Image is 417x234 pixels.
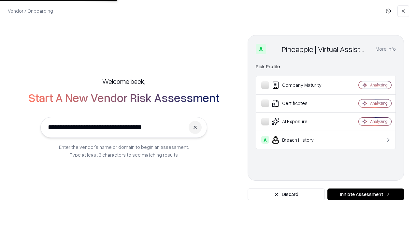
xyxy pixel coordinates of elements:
[327,188,404,200] button: Initiate Assessment
[261,81,339,89] div: Company Maturity
[256,44,266,54] div: A
[261,99,339,107] div: Certificates
[8,7,53,14] p: Vendor / Onboarding
[370,119,388,124] div: Analyzing
[370,100,388,106] div: Analyzing
[102,77,145,86] h5: Welcome back,
[376,43,396,55] button: More info
[28,91,220,104] h2: Start A New Vendor Risk Assessment
[261,136,339,144] div: Breach History
[59,143,189,159] p: Enter the vendor’s name or domain to begin an assessment. Type at least 3 characters to see match...
[370,82,388,88] div: Analyzing
[261,136,269,144] div: A
[256,63,396,71] div: Risk Profile
[282,44,368,54] div: Pineapple | Virtual Assistant Agency
[261,118,339,125] div: AI Exposure
[248,188,325,200] button: Discard
[269,44,279,54] img: Pineapple | Virtual Assistant Agency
